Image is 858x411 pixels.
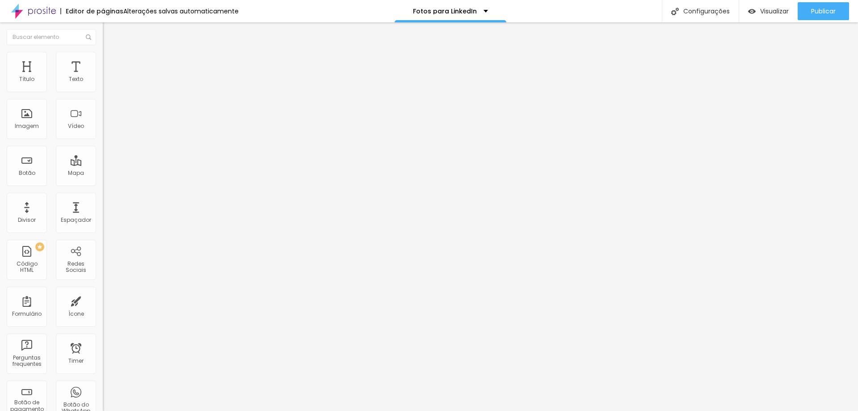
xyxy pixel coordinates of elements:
p: Fotos para LinkedIn [413,8,477,14]
button: Visualizar [739,2,798,20]
img: Icone [671,8,679,15]
div: Código HTML [9,261,44,274]
iframe: Editor [103,22,858,411]
div: Timer [68,358,84,364]
span: Visualizar [760,8,789,15]
div: Formulário [12,311,42,317]
div: Alterações salvas automaticamente [123,8,239,14]
div: Imagem [15,123,39,129]
img: Icone [86,34,91,40]
div: Texto [69,76,83,82]
div: Espaçador [61,217,91,223]
div: Redes Sociais [58,261,93,274]
div: Botão [19,170,35,176]
img: view-1.svg [748,8,756,15]
div: Editor de páginas [60,8,123,14]
input: Buscar elemento [7,29,96,45]
div: Vídeo [68,123,84,129]
div: Ícone [68,311,84,317]
button: Publicar [798,2,849,20]
div: Mapa [68,170,84,176]
div: Divisor [18,217,36,223]
div: Perguntas frequentes [9,355,44,368]
span: Publicar [811,8,836,15]
div: Título [19,76,34,82]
